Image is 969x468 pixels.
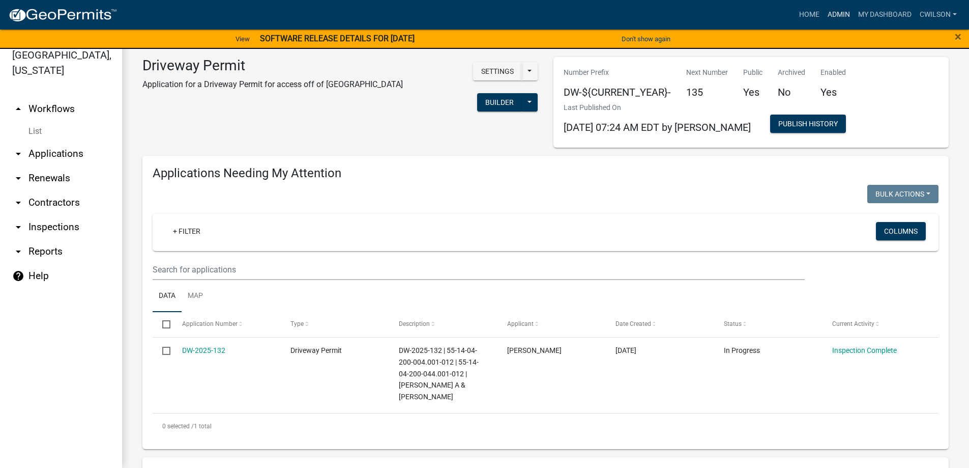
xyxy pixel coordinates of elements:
datatable-header-cell: Date Created [606,312,714,337]
a: DW-2025-132 [182,346,225,354]
span: Description [399,320,430,327]
h5: Yes [820,86,846,98]
h5: No [778,86,805,98]
button: Don't show again [618,31,674,47]
span: [DATE] 07:24 AM EDT by [PERSON_NAME] [564,121,751,133]
a: Home [795,5,824,24]
h5: 135 [686,86,728,98]
datatable-header-cell: Description [389,312,497,337]
span: Date Created [615,320,651,327]
span: Status [724,320,742,327]
span: Application Number [182,320,238,327]
i: arrow_drop_down [12,148,24,160]
a: Admin [824,5,854,24]
h5: DW-${CURRENT_YEAR}- [564,86,671,98]
a: Data [153,280,182,313]
button: Close [955,31,961,43]
span: DW-2025-132 | 55-14-04-200-004.001-012 | 55-14-04-200-044.001-012 | Raley, Kyle A & Mina K [399,346,479,401]
i: help [12,270,24,282]
i: arrow_drop_down [12,221,24,233]
input: Search for applications [153,259,805,280]
span: × [955,30,961,44]
i: arrow_drop_up [12,103,24,115]
p: Next Number [686,67,728,78]
datatable-header-cell: Application Number [172,312,280,337]
span: 09/22/2025 [615,346,636,354]
datatable-header-cell: Type [280,312,389,337]
span: Current Activity [832,320,874,327]
p: Number Prefix [564,67,671,78]
a: Map [182,280,209,313]
p: Enabled [820,67,846,78]
p: Public [743,67,762,78]
span: Type [290,320,304,327]
span: In Progress [724,346,760,354]
a: View [231,31,254,47]
a: Inspection Complete [832,346,897,354]
i: arrow_drop_down [12,197,24,209]
datatable-header-cell: Select [153,312,172,337]
datatable-header-cell: Status [714,312,823,337]
wm-modal-confirm: Workflow Publish History [770,120,846,128]
button: Publish History [770,115,846,133]
p: Archived [778,67,805,78]
h4: Applications Needing My Attention [153,166,938,181]
h3: Driveway Permit [142,57,403,74]
i: arrow_drop_down [12,172,24,184]
a: My Dashboard [854,5,916,24]
h5: Yes [743,86,762,98]
div: 1 total [153,414,938,439]
a: + Filter [165,222,209,240]
span: 0 selected / [162,423,194,430]
button: Bulk Actions [867,185,938,203]
span: Applicant [507,320,534,327]
i: arrow_drop_down [12,245,24,258]
span: Kyle Raley [507,346,562,354]
p: Last Published On [564,102,751,113]
span: Driveway Permit [290,346,342,354]
button: Columns [876,222,926,240]
button: Settings [473,62,522,80]
a: cwilson [916,5,961,24]
strong: SOFTWARE RELEASE DETAILS FOR [DATE] [260,34,415,43]
button: Builder [477,93,522,112]
datatable-header-cell: Applicant [497,312,606,337]
p: Application for a Driveway Permit for access off of [GEOGRAPHIC_DATA] [142,78,403,91]
datatable-header-cell: Current Activity [823,312,931,337]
